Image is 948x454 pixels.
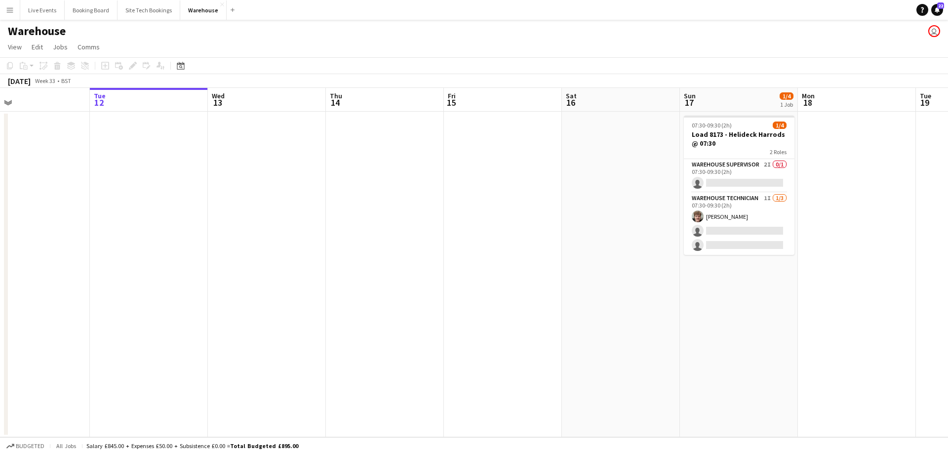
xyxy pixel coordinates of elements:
a: Edit [28,41,47,53]
button: Budgeted [5,441,46,452]
span: Jobs [53,42,68,51]
app-user-avatar: Ollie Rolfe [928,25,940,37]
button: Booking Board [65,0,118,20]
span: Total Budgeted £895.00 [230,442,298,450]
h1: Warehouse [8,24,66,39]
a: Jobs [49,41,72,53]
span: Week 33 [33,77,57,84]
div: [DATE] [8,76,31,86]
button: Warehouse [180,0,227,20]
span: Comms [78,42,100,51]
span: Budgeted [16,443,44,450]
div: BST [61,77,71,84]
span: View [8,42,22,51]
span: 22 [937,2,944,9]
button: Live Events [20,0,65,20]
div: Salary £845.00 + Expenses £50.00 + Subsistence £0.00 = [86,442,298,450]
button: Site Tech Bookings [118,0,180,20]
a: View [4,41,26,53]
span: Edit [32,42,43,51]
span: All jobs [54,442,78,450]
a: 22 [931,4,943,16]
a: Comms [74,41,104,53]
